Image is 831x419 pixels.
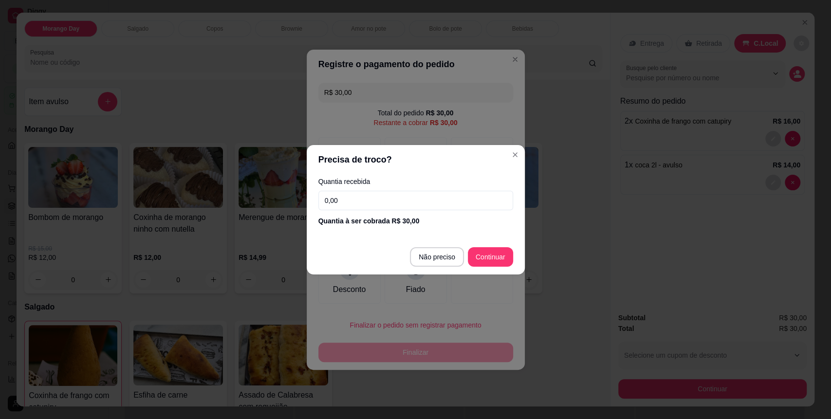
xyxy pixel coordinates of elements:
[468,247,513,267] button: Continuar
[410,247,464,267] button: Não preciso
[318,178,513,185] label: Quantia recebida
[318,216,513,226] div: Quantia à ser cobrada R$ 30,00
[507,147,523,163] button: Close
[307,145,525,174] header: Precisa de troco?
